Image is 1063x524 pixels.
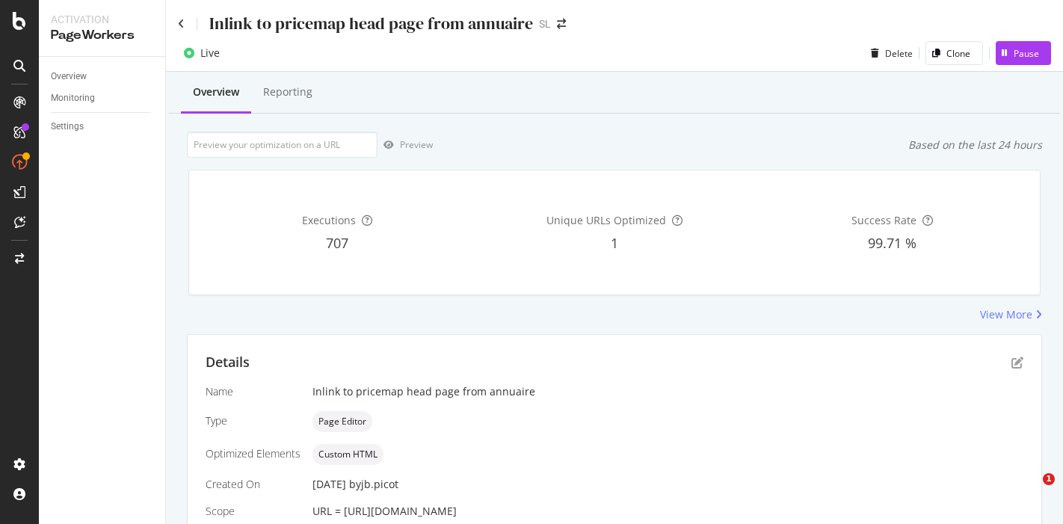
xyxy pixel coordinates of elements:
[206,504,301,519] div: Scope
[302,213,356,227] span: Executions
[187,132,378,158] input: Preview your optimization on a URL
[206,446,301,461] div: Optimized Elements
[946,47,970,60] div: Clone
[206,477,301,492] div: Created On
[885,47,913,60] div: Delete
[312,504,457,518] span: URL = [URL][DOMAIN_NAME]
[178,19,185,29] a: Click to go back
[51,119,155,135] a: Settings
[557,19,566,29] div: arrow-right-arrow-left
[611,234,618,252] span: 1
[51,27,153,44] div: PageWorkers
[1011,357,1023,369] div: pen-to-square
[908,138,1042,152] div: Based on the last 24 hours
[312,384,1023,399] div: Inlink to pricemap head page from annuaire
[312,444,383,465] div: neutral label
[851,213,916,227] span: Success Rate
[51,90,155,106] a: Monitoring
[980,307,1042,322] a: View More
[868,234,916,252] span: 99.71 %
[326,234,348,252] span: 707
[206,384,301,399] div: Name
[349,477,398,492] div: by jb.picot
[200,46,220,61] div: Live
[546,213,666,227] span: Unique URLs Optimized
[925,41,983,65] button: Clone
[996,41,1051,65] button: Pause
[318,450,378,459] span: Custom HTML
[51,69,155,84] a: Overview
[378,133,433,157] button: Preview
[318,417,366,426] span: Page Editor
[312,477,1023,492] div: [DATE]
[51,69,87,84] div: Overview
[209,12,533,35] div: Inlink to pricemap head page from annuaire
[312,411,372,432] div: neutral label
[206,413,301,428] div: Type
[400,138,433,151] div: Preview
[193,84,239,99] div: Overview
[51,90,95,106] div: Monitoring
[539,16,551,31] div: SL
[51,119,84,135] div: Settings
[1014,47,1039,60] div: Pause
[206,353,250,372] div: Details
[1012,473,1048,509] iframe: Intercom live chat
[263,84,312,99] div: Reporting
[865,41,913,65] button: Delete
[980,307,1032,322] div: View More
[1043,473,1055,485] span: 1
[51,12,153,27] div: Activation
